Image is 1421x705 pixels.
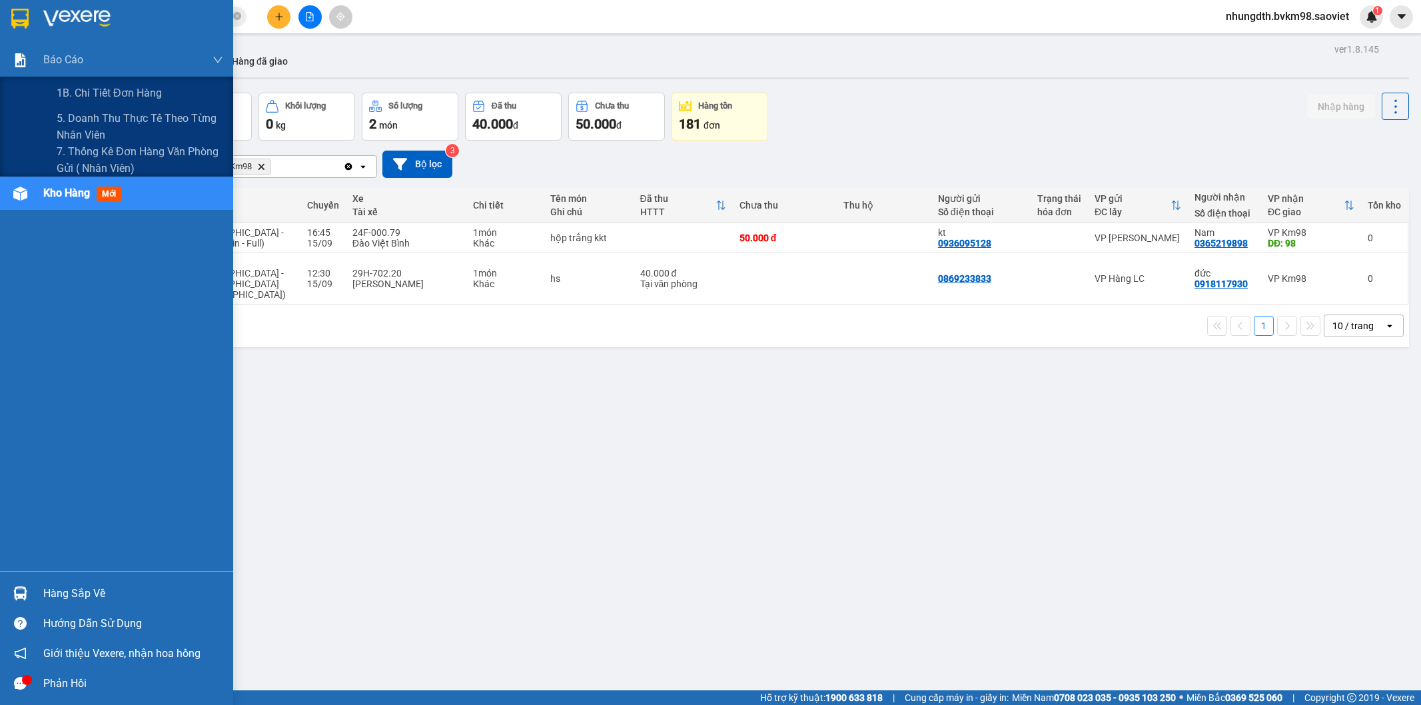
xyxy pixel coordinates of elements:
[938,273,991,284] div: 0869233833
[1054,692,1176,703] strong: 0708 023 035 - 0935 103 250
[1194,192,1254,203] div: Người nhận
[640,268,726,279] div: 40.000 đ
[343,161,354,172] svg: Clear all
[189,257,286,300] span: Sapa - [GEOGRAPHIC_DATA] - [GEOGRAPHIC_DATA] ([GEOGRAPHIC_DATA])
[388,101,422,111] div: Số lượng
[307,200,339,211] div: Chuyến
[276,120,286,131] span: kg
[11,9,29,29] img: logo-vxr
[550,193,627,204] div: Tên món
[258,93,355,141] button: Khối lượng0kg
[358,161,368,172] svg: open
[938,238,991,249] div: 0936095128
[1186,690,1282,705] span: Miền Bắc
[938,227,1024,238] div: kt
[43,187,90,199] span: Kho hàng
[1268,193,1344,204] div: VP nhận
[1194,227,1254,238] div: Nam
[13,586,27,600] img: warehouse-icon
[307,238,339,249] div: 15/09
[1368,233,1401,243] div: 0
[233,12,241,20] span: close-circle
[336,12,345,21] span: aim
[1390,5,1413,29] button: caret-down
[352,227,460,238] div: 24F-000.79
[640,207,715,217] div: HTTT
[189,200,293,211] div: Tuyến
[679,116,701,132] span: 181
[352,207,460,217] div: Tài xế
[550,207,627,217] div: Ghi chú
[1088,188,1188,223] th: Toggle SortBy
[1268,238,1354,249] div: DĐ: 98
[1037,207,1081,217] div: hóa đơn
[1225,692,1282,703] strong: 0369 525 060
[640,279,726,289] div: Tại văn phòng
[307,279,339,289] div: 15/09
[14,677,27,690] span: message
[905,690,1009,705] span: Cung cấp máy in - giấy in:
[1095,207,1171,217] div: ĐC lấy
[379,120,398,131] span: món
[640,193,715,204] div: Đã thu
[1268,207,1344,217] div: ĐC giao
[257,163,265,171] svg: Delete
[1368,273,1401,284] div: 0
[472,116,513,132] span: 40.000
[1037,193,1081,204] div: Trạng thái
[1095,193,1171,204] div: VP gửi
[274,12,284,21] span: plus
[1095,233,1181,243] div: VP [PERSON_NAME]
[274,160,275,173] input: Selected VP Km98.
[473,227,537,238] div: 1 món
[1384,321,1395,331] svg: open
[1368,200,1401,211] div: Tồn kho
[1332,319,1374,333] div: 10 / trang
[382,151,452,178] button: Bộ lọc
[305,12,314,21] span: file-add
[704,120,720,131] span: đơn
[307,268,339,279] div: 12:30
[473,200,537,211] div: Chi tiết
[217,161,252,172] span: VP Km98
[1373,6,1382,15] sup: 1
[550,233,627,243] div: hộp trắng kkt
[13,53,27,67] img: solution-icon
[1347,693,1356,702] span: copyright
[285,101,326,111] div: Khối lượng
[1194,268,1254,279] div: đức
[14,647,27,660] span: notification
[760,690,883,705] span: Hỗ trợ kỹ thuật:
[739,200,830,211] div: Chưa thu
[1292,690,1294,705] span: |
[369,116,376,132] span: 2
[843,200,925,211] div: Thu hộ
[576,116,616,132] span: 50.000
[43,51,83,68] span: Báo cáo
[1179,695,1183,700] span: ⚪️
[43,584,223,604] div: Hàng sắp về
[57,85,162,101] span: 1B. Chi tiết đơn hàng
[938,193,1024,204] div: Người gửi
[465,93,562,141] button: Đã thu40.000đ
[329,5,352,29] button: aim
[492,101,516,111] div: Đã thu
[43,614,223,634] div: Hướng dẫn sử dụng
[568,93,665,141] button: Chưa thu50.000đ
[307,227,339,238] div: 16:45
[189,227,284,249] span: [GEOGRAPHIC_DATA] - Sapa (Cabin - Full)
[267,5,290,29] button: plus
[513,120,518,131] span: đ
[1215,8,1360,25] span: nhungdth.bvkm98.saoviet
[550,273,627,284] div: hs
[672,93,768,141] button: Hàng tồn181đơn
[221,45,298,77] button: Hàng đã giao
[1268,227,1354,238] div: VP Km98
[473,268,537,279] div: 1 món
[298,5,322,29] button: file-add
[938,207,1024,217] div: Số điện thoại
[1334,42,1379,57] div: ver 1.8.145
[13,187,27,201] img: warehouse-icon
[1307,95,1375,119] button: Nhập hàng
[1194,279,1248,289] div: 0918117930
